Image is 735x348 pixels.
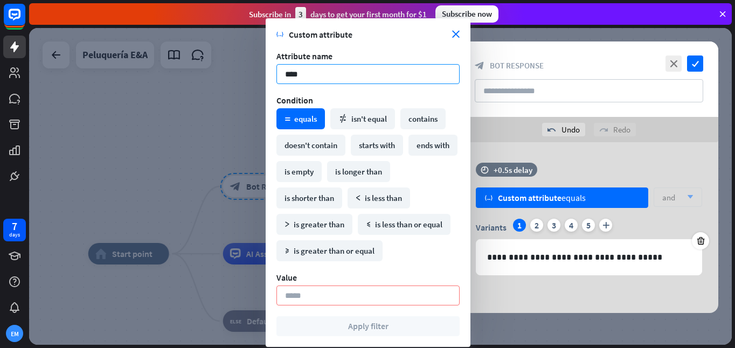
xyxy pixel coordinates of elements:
i: redo [599,126,608,134]
div: 2 [530,219,543,232]
span: Bot Response [490,60,544,71]
span: Variants [476,222,507,233]
i: math_greater [285,222,290,227]
div: isn't equal [330,108,395,129]
i: time [481,166,489,173]
div: is greater than or equal [276,240,383,261]
div: 7 [12,221,17,231]
div: is less than [348,187,410,208]
div: EM [6,325,23,342]
div: is greater than [276,214,352,235]
div: days [9,231,20,239]
i: close [665,55,682,72]
div: equals [276,108,325,129]
div: ends with [408,135,457,156]
div: Undo [542,123,585,136]
div: Subscribe in days to get your first month for $1 [249,7,427,22]
i: block_bot_response [475,61,484,71]
i: plus [599,219,612,232]
button: Apply filter [276,316,460,336]
a: 7 days [3,219,26,241]
div: equals [498,192,586,203]
div: doesn't contain [276,135,345,156]
div: Attribute name [276,51,460,61]
i: math_greater_or_equal [285,248,290,254]
i: check [687,55,703,72]
i: arrow_down [682,194,694,200]
span: and [662,192,675,203]
span: Custom attribute [498,192,561,203]
i: math_less_or_equal [366,222,371,227]
div: contains [400,108,446,129]
div: Subscribe now [435,5,498,23]
div: is less than or equal [358,214,450,235]
i: undo [547,126,556,134]
div: starts with [351,135,403,156]
i: math_less [356,196,361,201]
i: close [452,31,460,38]
div: is empty [276,161,322,182]
i: variable [484,194,493,202]
div: is longer than [327,161,390,182]
div: is shorter than [276,187,342,208]
div: 5 [582,219,595,232]
div: 1 [513,219,526,232]
div: 3 [295,7,306,22]
div: +0.5s delay [494,165,532,175]
button: Open LiveChat chat widget [9,4,41,37]
i: math_not_equal [338,114,348,123]
span: Custom attribute [289,29,452,40]
div: 4 [565,219,578,232]
div: Redo [594,123,636,136]
div: Value [276,272,460,283]
i: variable [276,31,283,38]
div: 3 [547,219,560,232]
i: math_equal [285,116,290,122]
div: Condition [276,95,460,106]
